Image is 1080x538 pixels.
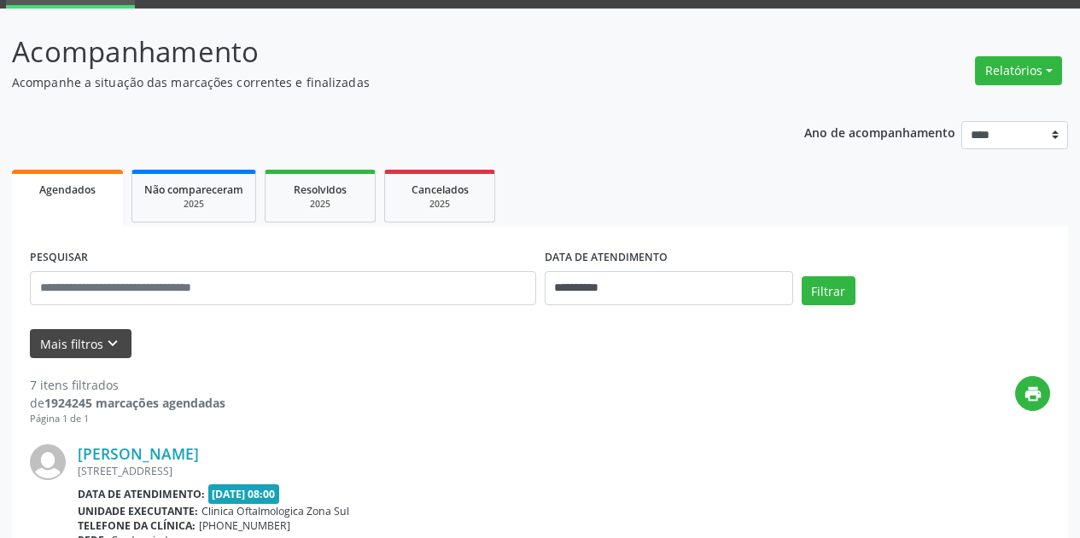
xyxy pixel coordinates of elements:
button: Relatórios [975,56,1062,85]
p: Acompanhe a situação das marcações correntes e finalizadas [12,73,751,91]
p: Acompanhamento [12,31,751,73]
button: Filtrar [802,276,855,305]
label: DATA DE ATENDIMENTO [545,245,668,271]
span: Resolvidos [294,182,347,197]
a: [PERSON_NAME] [78,444,199,463]
button: Mais filtroskeyboard_arrow_down [30,329,131,359]
div: 2025 [277,198,363,211]
b: Telefone da clínica: [78,518,196,533]
span: [DATE] 08:00 [208,484,280,504]
img: img [30,444,66,480]
div: Página 1 de 1 [30,412,225,426]
span: [PHONE_NUMBER] [199,518,290,533]
b: Data de atendimento: [78,487,205,501]
i: keyboard_arrow_down [103,334,122,353]
i: print [1024,385,1042,403]
span: Agendados [39,182,96,197]
div: 7 itens filtrados [30,376,225,394]
span: Cancelados [412,182,469,197]
b: Unidade executante: [78,504,198,518]
div: [STREET_ADDRESS] [78,464,794,478]
p: Ano de acompanhamento [804,121,955,142]
div: 2025 [144,198,243,211]
span: Não compareceram [144,182,243,197]
button: print [1015,376,1050,411]
strong: 1924245 marcações agendadas [44,395,225,411]
div: de [30,394,225,412]
label: PESQUISAR [30,245,88,271]
div: 2025 [397,198,482,211]
span: Clinica Oftalmologica Zona Sul [201,504,349,518]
